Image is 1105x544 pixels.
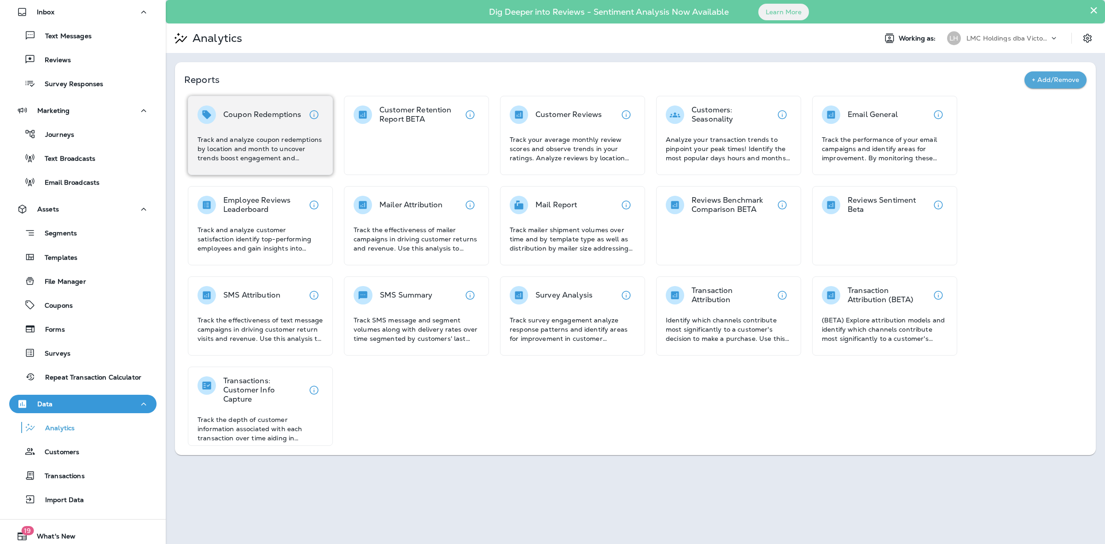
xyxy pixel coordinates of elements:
[37,8,54,16] p: Inbox
[305,381,323,399] button: View details
[9,124,157,144] button: Journeys
[1024,71,1087,88] button: + Add/Remove
[461,105,479,124] button: View details
[21,526,34,535] span: 19
[666,316,791,343] p: Identify which channels contribute most significantly to a customer's decision to make a purchase...
[37,107,70,114] p: Marketing
[35,472,85,481] p: Transactions
[9,148,157,168] button: Text Broadcasts
[36,131,74,140] p: Journeys
[380,291,433,300] p: SMS Summary
[198,135,323,163] p: Track and analyze coupon redemptions by location and month to uncover trends boost engagement and...
[692,105,773,124] p: Customers: Seasonality
[9,490,157,509] button: Import Data
[35,179,99,187] p: Email Broadcasts
[692,196,773,214] p: Reviews Benchmark Comparison BETA
[1089,3,1098,18] button: Close
[198,316,323,343] p: Track the effectiveness of text message campaigns in driving customer return visits and revenue. ...
[35,155,95,164] p: Text Broadcasts
[462,11,756,13] p: Dig Deeper into Reviews - Sentiment Analysis Now Available
[510,316,635,343] p: Track survey engagement analyze response patterns and identify areas for improvement in customer ...
[35,80,103,89] p: Survey Responses
[822,135,948,163] p: Track the performance of your email campaigns and identify areas for improvement. By monitoring t...
[36,496,84,505] p: Import Data
[354,225,479,253] p: Track the effectiveness of mailer campaigns in driving customer returns and revenue. Use this ana...
[773,196,791,214] button: View details
[198,225,323,253] p: Track and analyze customer satisfaction identify top-performing employees and gain insights into ...
[510,135,635,163] p: Track your average monthly review scores and observe trends in your ratings. Analyze reviews by l...
[35,254,77,263] p: Templates
[758,4,809,20] button: Learn More
[9,172,157,192] button: Email Broadcasts
[28,532,76,544] span: What's New
[773,286,791,304] button: View details
[35,302,73,310] p: Coupons
[9,343,157,363] button: Surveys
[9,74,157,93] button: Survey Responses
[9,466,157,485] button: Transactions
[223,110,302,119] p: Coupon Redemptions
[848,110,898,119] p: Email General
[9,26,157,45] button: Text Messages
[822,316,948,343] p: (BETA) Explore attribution models and identify which channels contribute most significantly to a ...
[666,135,791,163] p: Analyze your transaction trends to pinpoint your peak times! Identify the most popular days hours...
[9,319,157,339] button: Forms
[966,35,1049,42] p: LMC Holdings dba Victory Lane Quick Oil Change
[9,50,157,69] button: Reviews
[9,247,157,267] button: Templates
[947,31,961,45] div: LH
[35,350,70,358] p: Surveys
[223,376,305,404] p: Transactions: Customer Info Capture
[929,286,948,304] button: View details
[461,286,479,304] button: View details
[9,442,157,461] button: Customers
[9,295,157,315] button: Coupons
[189,31,242,45] p: Analytics
[305,196,323,214] button: View details
[305,105,323,124] button: View details
[354,316,479,343] p: Track SMS message and segment volumes along with delivery rates over time segmented by customers'...
[692,286,773,304] p: Transaction Attribution
[36,374,141,382] p: Repeat Transaction Calculator
[223,196,305,214] p: Employee Reviews Leaderboard
[36,424,75,433] p: Analytics
[35,229,77,239] p: Segments
[36,32,92,41] p: Text Messages
[35,56,71,65] p: Reviews
[9,395,157,413] button: Data
[848,286,929,304] p: Transaction Attribution (BETA)
[35,278,86,287] p: File Manager
[379,200,443,210] p: Mailer Attribution
[617,105,635,124] button: View details
[9,101,157,120] button: Marketing
[535,291,593,300] p: Survey Analysis
[848,196,929,214] p: Reviews Sentiment Beta
[9,200,157,218] button: Assets
[773,105,791,124] button: View details
[35,448,79,457] p: Customers
[37,205,59,213] p: Assets
[223,291,280,300] p: SMS Attribution
[535,200,577,210] p: Mail Report
[535,110,602,119] p: Customer Reviews
[184,73,1024,86] p: Reports
[198,415,323,443] p: Track the depth of customer information associated with each transaction over time aiding in asse...
[9,367,157,386] button: Repeat Transaction Calculator
[9,3,157,21] button: Inbox
[9,418,157,437] button: Analytics
[899,35,938,42] span: Working as:
[461,196,479,214] button: View details
[617,196,635,214] button: View details
[929,196,948,214] button: View details
[617,286,635,304] button: View details
[510,225,635,253] p: Track mailer shipment volumes over time and by template type as well as distribution by mailer si...
[1079,30,1096,47] button: Settings
[9,223,157,243] button: Segments
[36,326,65,334] p: Forms
[929,105,948,124] button: View details
[9,271,157,291] button: File Manager
[379,105,461,124] p: Customer Retention Report BETA
[37,400,53,408] p: Data
[305,286,323,304] button: View details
